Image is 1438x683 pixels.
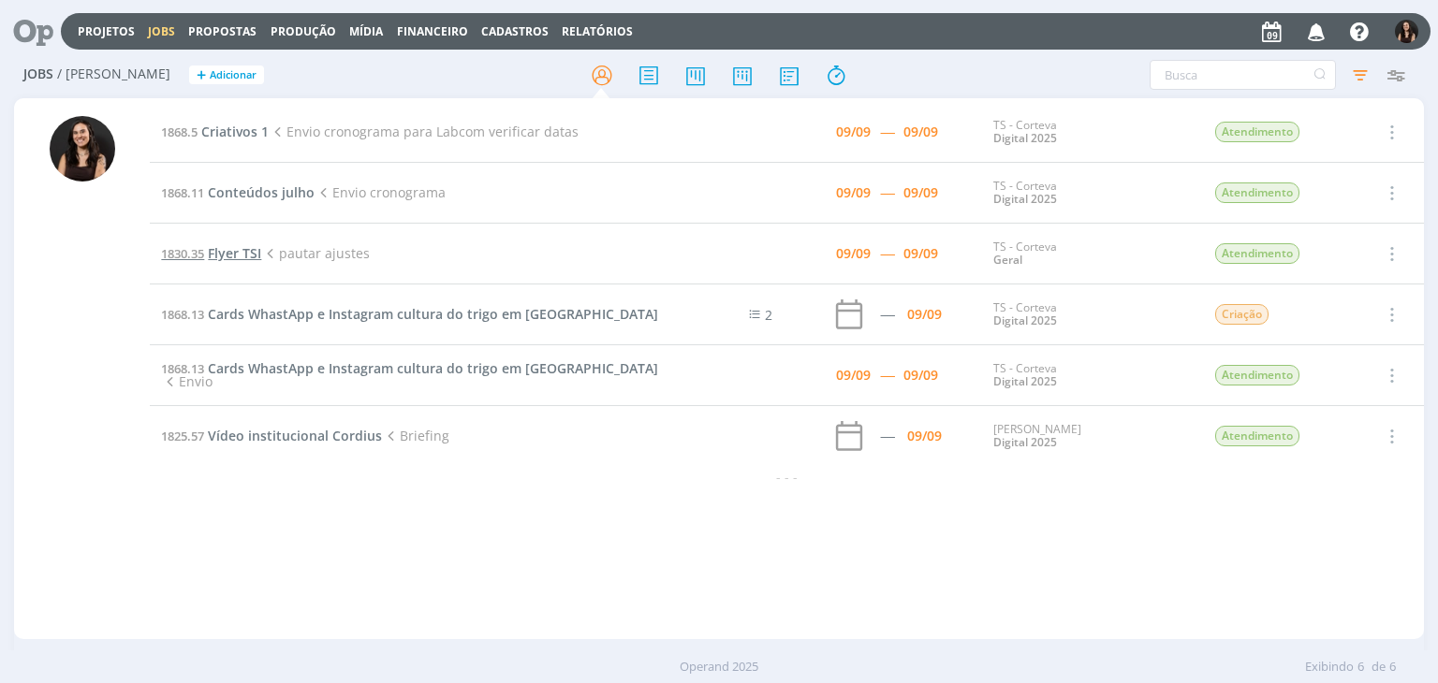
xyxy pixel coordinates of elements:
span: 1868.13 [161,360,204,377]
a: 1825.57Vídeo institucional Cordius [161,427,382,444]
span: / [PERSON_NAME] [57,66,170,82]
a: 1868.11Conteúdos julho [161,183,315,201]
span: 6 [1357,658,1364,676]
span: 1868.11 [161,184,204,201]
span: 6 [1389,658,1396,676]
span: ----- [880,123,894,140]
div: 09/09 [836,186,871,199]
a: 1868.13Cards WhastApp e Instagram cultura do trigo em [GEOGRAPHIC_DATA] [161,305,658,323]
a: 1830.35Flyer TSI [161,244,261,262]
a: Projetos [78,23,135,39]
span: Adicionar [210,69,257,81]
div: 09/09 [903,369,938,382]
span: 1825.57 [161,428,204,444]
img: I [1395,20,1418,43]
span: Atendimento [1215,122,1299,142]
span: Briefing [382,427,448,444]
div: 09/09 [907,429,942,443]
div: TS - Corteva [993,180,1186,207]
div: 09/09 [836,125,871,138]
span: 1868.5 [161,124,198,140]
a: Digital 2025 [993,312,1057,328]
span: 1868.13 [161,306,204,323]
span: Envio cronograma para Labcom verificar datas [269,123,578,140]
button: Propostas [183,24,262,39]
div: TS - Corteva [993,240,1186,268]
span: Exibindo [1305,658,1354,676]
span: ----- [880,244,894,262]
a: Financeiro [397,23,468,39]
span: Jobs [23,66,53,82]
div: 09/09 [903,186,938,199]
div: 09/09 [907,308,942,321]
span: Flyer TSI [208,244,261,262]
span: 2 [765,306,772,324]
div: ----- [880,308,894,321]
div: TS - Corteva [993,301,1186,328]
span: de [1372,658,1386,676]
a: Relatórios [562,23,633,39]
button: Financeiro [391,24,474,39]
a: Digital 2025 [993,191,1057,207]
a: Digital 2025 [993,130,1057,146]
button: I [1394,15,1419,48]
div: TS - Corteva [993,119,1186,146]
span: Cadastros [481,23,549,39]
button: Mídia [344,24,389,39]
span: Envio [161,372,212,390]
button: Produção [265,24,342,39]
a: Produção [271,23,336,39]
div: 09/09 [903,247,938,260]
span: Conteúdos julho [208,183,315,201]
input: Busca [1150,60,1336,90]
a: Digital 2025 [993,373,1057,389]
span: Cards WhastApp e Instagram cultura do trigo em [GEOGRAPHIC_DATA] [208,359,658,377]
img: I [50,116,115,182]
a: 1868.5Criativos 1 [161,123,269,140]
span: Cards WhastApp e Instagram cultura do trigo em [GEOGRAPHIC_DATA] [208,305,658,323]
span: Vídeo institucional Cordius [208,427,382,444]
a: Geral [993,252,1022,268]
div: TS - Corteva [993,362,1186,389]
span: Atendimento [1215,243,1299,264]
span: Atendimento [1215,426,1299,446]
button: Cadastros [476,24,554,39]
a: Mídia [349,23,383,39]
div: ----- [880,429,894,443]
span: 1830.35 [161,245,204,262]
div: [PERSON_NAME] [993,423,1186,450]
button: +Adicionar [189,65,264,85]
span: Envio cronograma [315,183,445,201]
button: Jobs [142,24,181,39]
span: ----- [880,183,894,201]
a: Digital 2025 [993,434,1057,450]
a: 1868.13Cards WhastApp e Instagram cultura do trigo em [GEOGRAPHIC_DATA] [161,359,658,377]
span: Criação [1215,304,1269,325]
a: Jobs [148,23,175,39]
div: - - - [150,467,1423,487]
span: Propostas [188,23,257,39]
div: 09/09 [836,247,871,260]
span: pautar ajustes [261,244,369,262]
span: Criativos 1 [201,123,269,140]
span: + [197,65,206,85]
span: Atendimento [1215,182,1299,203]
button: Projetos [72,24,140,39]
div: 09/09 [903,125,938,138]
span: ----- [880,366,894,384]
div: 09/09 [836,369,871,382]
span: Atendimento [1215,365,1299,385]
button: Relatórios [556,24,638,39]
